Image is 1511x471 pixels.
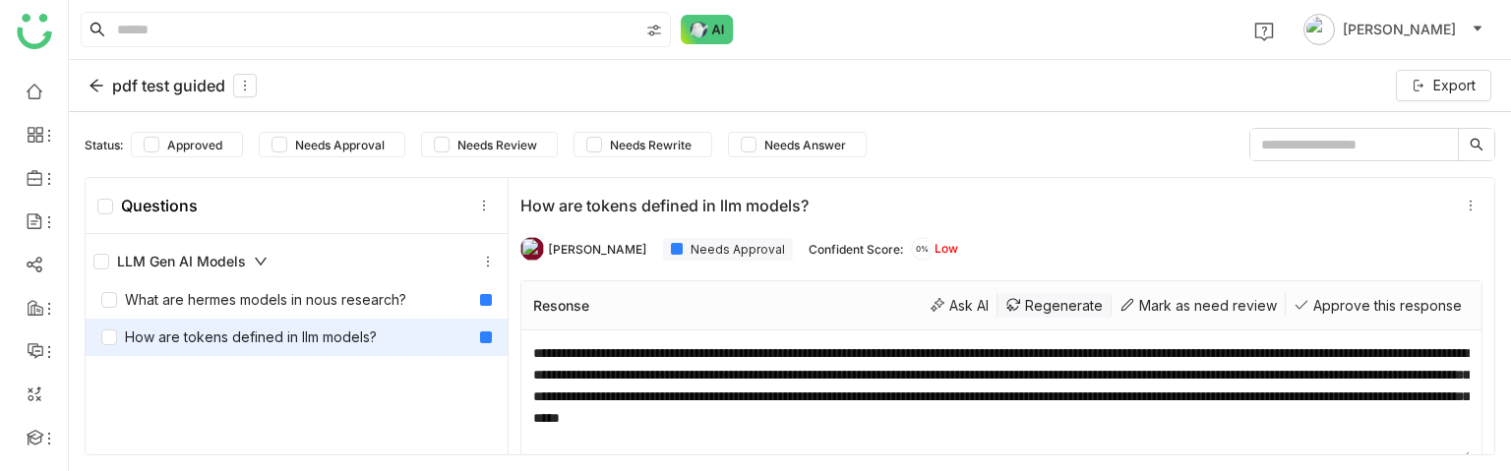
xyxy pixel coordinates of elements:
[101,326,377,348] div: How are tokens defined in llm models?
[97,196,198,215] div: Questions
[756,138,854,152] span: Needs Answer
[663,238,793,261] div: Needs Approval
[86,242,508,281] div: LLM Gen AI Models
[1299,14,1487,45] button: [PERSON_NAME]
[1343,19,1456,40] span: [PERSON_NAME]
[520,237,544,261] img: 614311cd187b40350527aed2
[93,251,268,272] div: LLM Gen AI Models
[646,23,662,38] img: search-type.svg
[1254,22,1274,41] img: help.svg
[997,293,1112,318] div: Regenerate
[1433,75,1476,96] span: Export
[159,138,230,152] span: Approved
[548,242,647,257] div: [PERSON_NAME]
[89,74,257,97] div: pdf test guided
[101,289,406,311] div: What are hermes models in nous research?
[17,14,52,49] img: logo
[681,15,734,44] img: ask-buddy-normal.svg
[287,138,393,152] span: Needs Approval
[911,237,958,261] div: Low
[602,138,699,152] span: Needs Rewrite
[922,293,997,318] div: Ask AI
[1112,293,1286,318] div: Mark as need review
[533,297,589,314] div: Resonse
[1303,14,1335,45] img: avatar
[809,242,903,257] div: Confident Score:
[450,138,545,152] span: Needs Review
[911,245,935,253] span: 0%
[85,138,123,152] div: Status:
[1286,293,1470,318] div: Approve this response
[1396,70,1491,101] button: Export
[520,196,1451,215] div: How are tokens defined in llm models?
